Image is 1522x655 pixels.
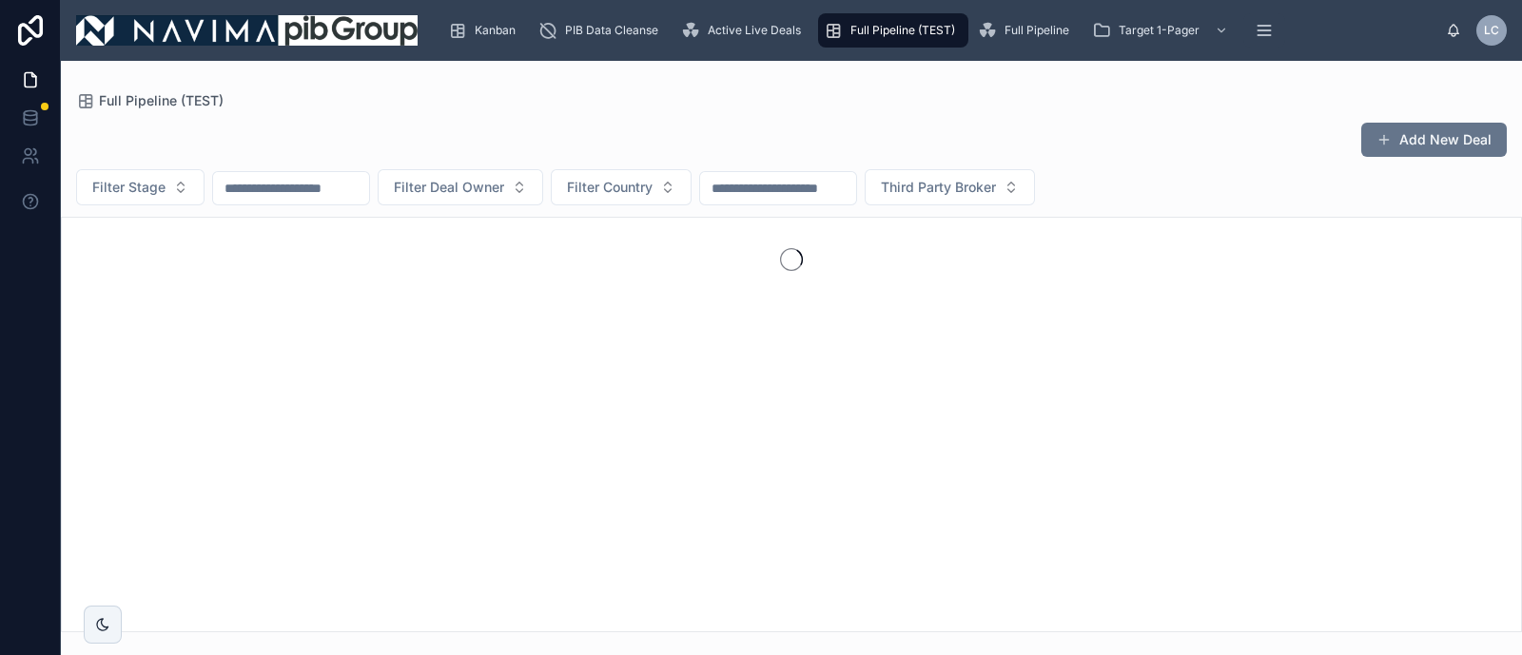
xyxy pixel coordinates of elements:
button: Select Button [76,169,205,205]
button: Select Button [551,169,692,205]
span: Full Pipeline (TEST) [99,91,224,110]
a: Active Live Deals [675,13,814,48]
div: scrollable content [433,10,1446,51]
span: PIB Data Cleanse [565,23,658,38]
a: Full Pipeline (TEST) [818,13,968,48]
span: LC [1484,23,1499,38]
span: Full Pipeline (TEST) [850,23,955,38]
img: App logo [76,15,418,46]
button: Select Button [378,169,543,205]
button: Add New Deal [1361,123,1507,157]
a: Target 1-Pager [1086,13,1238,48]
span: Filter Country [567,178,653,197]
span: Active Live Deals [708,23,801,38]
span: Filter Deal Owner [394,178,504,197]
button: Select Button [865,169,1035,205]
a: Full Pipeline (TEST) [76,91,224,110]
span: Target 1-Pager [1119,23,1200,38]
a: Kanban [442,13,529,48]
span: Kanban [475,23,516,38]
span: Full Pipeline [1005,23,1069,38]
span: Third Party Broker [881,178,996,197]
a: Full Pipeline [972,13,1083,48]
span: Filter Stage [92,178,166,197]
a: PIB Data Cleanse [533,13,672,48]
